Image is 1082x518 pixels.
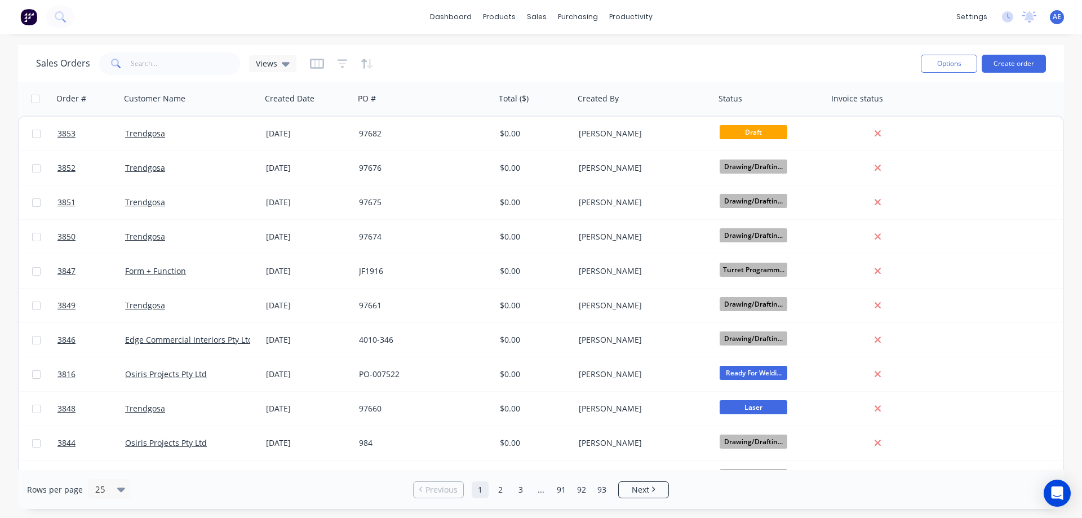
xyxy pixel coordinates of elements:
div: [PERSON_NAME] [579,437,704,449]
a: Trendgosa [125,162,165,173]
div: [PERSON_NAME] [579,403,704,414]
div: Order # [56,93,86,104]
a: dashboard [424,8,477,25]
div: [PERSON_NAME] [579,265,704,277]
a: Trendgosa [125,128,165,139]
div: 97661 [359,300,484,311]
a: 3846 [57,323,125,357]
a: 3816 [57,357,125,391]
a: Form + Function [125,265,186,276]
span: Previous [425,484,458,495]
input: Search... [131,52,241,75]
span: Turret Programm... [720,263,787,277]
a: 3850 [57,220,125,254]
a: Edge Commercial Interiors Pty Ltd [125,334,253,345]
img: Factory [20,8,37,25]
a: Page 93 [593,481,610,498]
div: JF1916 [359,265,484,277]
div: [DATE] [266,197,350,208]
a: Osiris Projects Pty Ltd [125,437,207,448]
a: Page 1 is your current page [472,481,489,498]
span: Laser [720,400,787,414]
div: $0.00 [500,231,566,242]
div: 4010-346 [359,334,484,346]
div: $0.00 [500,300,566,311]
span: Drawing/Draftin... [720,297,787,311]
h1: Sales Orders [36,58,90,69]
a: Trendgosa [125,403,165,414]
div: [PERSON_NAME] [579,369,704,380]
div: $0.00 [500,437,566,449]
div: [PERSON_NAME] [579,162,704,174]
div: [PERSON_NAME] [579,231,704,242]
div: products [477,8,521,25]
span: 3844 [57,437,76,449]
div: $0.00 [500,162,566,174]
div: [DATE] [266,300,350,311]
a: Next page [619,484,668,495]
span: Drawing/Draftin... [720,469,787,483]
div: $0.00 [500,128,566,139]
span: AE [1053,12,1061,22]
div: settings [951,8,993,25]
div: [DATE] [266,231,350,242]
div: Created By [578,93,619,104]
a: Page 92 [573,481,590,498]
div: 984 [359,437,484,449]
a: 3852 [57,151,125,185]
span: 3849 [57,300,76,311]
a: Trendgosa [125,300,165,311]
span: Drawing/Draftin... [720,228,787,242]
div: $0.00 [500,369,566,380]
div: Total ($) [499,93,529,104]
span: 3848 [57,403,76,414]
div: [DATE] [266,162,350,174]
span: 3853 [57,128,76,139]
div: [PERSON_NAME] [579,334,704,346]
span: 3816 [57,369,76,380]
span: 3847 [57,265,76,277]
div: Created Date [265,93,314,104]
div: [DATE] [266,369,350,380]
div: $0.00 [500,334,566,346]
span: 3846 [57,334,76,346]
a: Trendgosa [125,231,165,242]
div: PO # [358,93,376,104]
div: sales [521,8,552,25]
div: Invoice status [831,93,883,104]
a: 3851 [57,185,125,219]
a: 3843 [57,461,125,494]
a: Page 91 [553,481,570,498]
a: 3853 [57,117,125,150]
div: [DATE] [266,128,350,139]
span: Drawing/Draftin... [720,435,787,449]
a: 3844 [57,426,125,460]
div: [DATE] [266,334,350,346]
div: [PERSON_NAME] [579,128,704,139]
div: 97660 [359,403,484,414]
button: Options [921,55,977,73]
div: Status [719,93,742,104]
a: Jump forward [533,481,549,498]
div: 97682 [359,128,484,139]
div: Open Intercom Messenger [1044,480,1071,507]
div: 97676 [359,162,484,174]
span: Rows per page [27,484,83,495]
a: 3848 [57,392,125,426]
div: $0.00 [500,403,566,414]
div: 97674 [359,231,484,242]
span: Next [632,484,649,495]
span: 3851 [57,197,76,208]
span: Drawing/Draftin... [720,331,787,346]
div: $0.00 [500,197,566,208]
div: [PERSON_NAME] [579,197,704,208]
div: purchasing [552,8,604,25]
span: 3852 [57,162,76,174]
span: Drawing/Draftin... [720,160,787,174]
a: Page 3 [512,481,529,498]
a: Previous page [414,484,463,495]
span: Draft [720,125,787,139]
div: [DATE] [266,265,350,277]
a: 3849 [57,289,125,322]
div: 97675 [359,197,484,208]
